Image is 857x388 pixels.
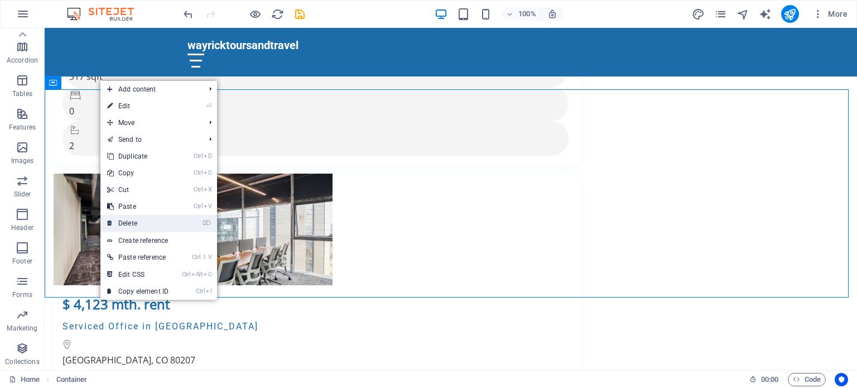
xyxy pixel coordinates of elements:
p: Marketing [7,324,37,333]
a: Send to [100,131,200,148]
button: Usercentrics [835,373,848,386]
i: Ctrl [192,253,201,261]
span: Code [793,373,821,386]
i: Pages (Ctrl+Alt+S) [714,8,727,21]
p: Slider [14,190,31,199]
span: 00 00 [761,373,778,386]
nav: breadcrumb [56,373,88,386]
i: Ctrl [182,271,191,278]
p: Accordion [7,56,38,65]
i: Ctrl [194,169,203,176]
i: Undo: Delete elements (Ctrl+Z) [182,8,195,21]
i: Navigator [736,8,749,21]
a: CtrlDDuplicate [100,148,175,165]
i: Ctrl [194,152,203,160]
span: : [769,375,771,384]
button: 100% [502,7,541,21]
i: V [208,253,211,261]
i: Design (Ctrl+Alt+Y) [692,8,705,21]
i: ⌦ [203,219,211,227]
span: More [812,8,848,20]
button: More [808,5,852,23]
i: ⏎ [206,102,211,109]
a: CtrlICopy element ID [100,283,175,300]
a: CtrlXCut [100,181,175,198]
i: Reload page [271,8,284,21]
i: C [204,169,211,176]
p: Forms [12,290,32,299]
i: V [204,203,211,210]
span: Click to select. Double-click to edit [56,373,88,386]
a: ⌦Delete [100,215,175,232]
button: design [692,7,705,21]
a: CtrlVPaste [100,198,175,215]
button: navigator [736,7,750,21]
i: Alt [191,271,203,278]
button: pages [714,7,728,21]
i: C [204,271,211,278]
a: Create reference [100,232,217,249]
i: Save (Ctrl+S) [293,8,306,21]
button: save [293,7,306,21]
a: CtrlCCopy [100,165,175,181]
i: Ctrl [194,203,203,210]
p: Collections [5,357,39,366]
button: undo [181,7,195,21]
button: reload [271,7,284,21]
p: Tables [12,89,32,98]
p: Features [9,123,36,132]
button: Code [788,373,826,386]
i: I [206,288,211,295]
i: Publish [783,8,796,21]
i: On resize automatically adjust zoom level to fit chosen device. [547,9,557,19]
i: D [204,152,211,160]
a: Ctrl⇧VPaste reference [100,249,175,266]
i: Ctrl [194,186,203,193]
i: AI Writer [759,8,772,21]
i: ⇧ [202,253,207,261]
i: Ctrl [196,288,205,295]
span: Add content [100,81,200,98]
a: CtrlAltCEdit CSS [100,266,175,283]
a: ⏎Edit [100,98,175,114]
img: Editor Logo [64,7,148,21]
p: Header [11,223,33,232]
p: Images [11,156,34,165]
button: publish [781,5,799,23]
h6: Session time [749,373,779,386]
p: Footer [12,257,32,266]
button: text_generator [759,7,772,21]
i: X [204,186,211,193]
button: Click here to leave preview mode and continue editing [248,7,262,21]
a: Click to cancel selection. Double-click to open Pages [9,373,40,386]
h6: 100% [518,7,536,21]
span: Move [100,114,200,131]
